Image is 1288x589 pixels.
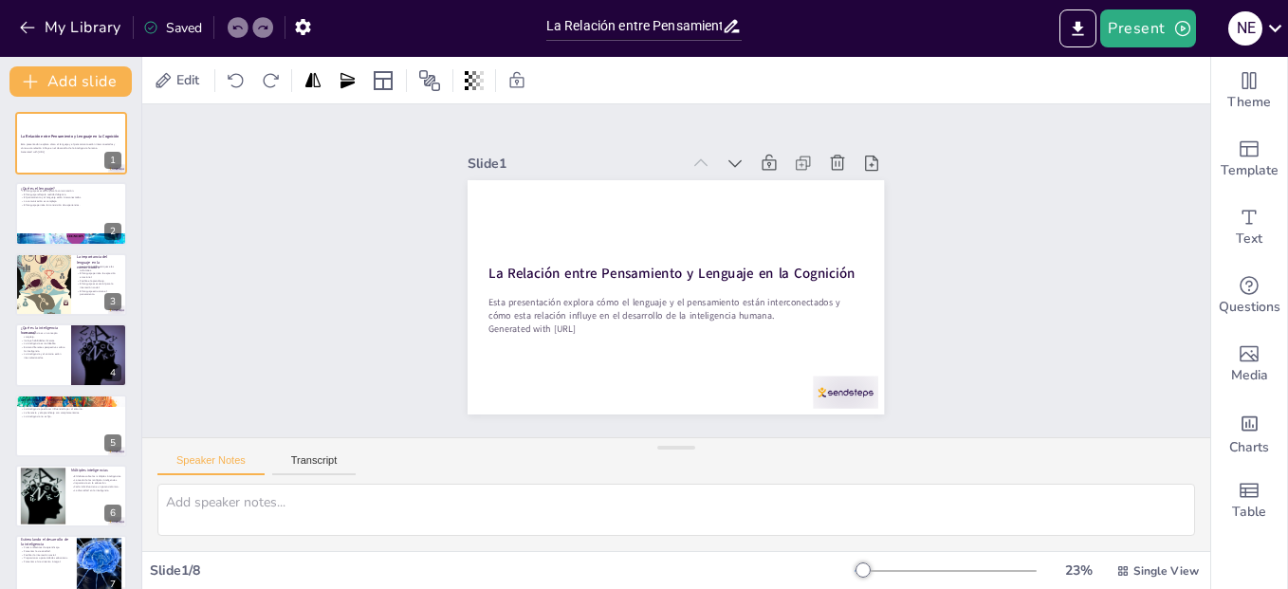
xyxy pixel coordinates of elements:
[1227,92,1271,113] span: Theme
[1059,9,1096,47] button: Export to PowerPoint
[104,364,121,381] div: 4
[71,482,121,486] p: Importancia en la educación.
[150,561,855,580] div: Slide 1 / 8
[104,293,121,310] div: 3
[1211,262,1287,330] div: Get real-time input from your audience
[15,112,127,175] div: 1
[15,465,127,527] div: 6
[1211,125,1287,193] div: Add ready made slides
[21,400,121,404] p: [PERSON_NAME] ve la inteligencia como hereditaria.
[21,353,65,359] p: La inteligencia y el entorno están interrelacionados.
[21,396,121,402] p: Definiciones de inteligencia
[1229,437,1269,458] span: Charts
[1236,229,1262,249] span: Text
[21,342,65,346] p: La inteligencia es moldeable.
[15,395,127,457] div: 5
[104,223,121,240] div: 2
[21,192,121,195] p: El lenguaje refleja la realidad objetiva.
[21,150,121,154] p: Generated with [URL]
[1219,297,1280,318] span: Questions
[1100,9,1195,47] button: Present
[157,454,265,475] button: Speaker Notes
[21,407,121,411] p: La inteligencia puede ser influenciada por el entorno.
[21,143,121,150] p: Esta presentación explora cómo el lenguaje y el pensamiento están interconectados y cómo esta rel...
[15,253,127,316] div: 3
[14,12,129,43] button: My Library
[71,468,121,473] p: Múltiples inteligencias
[77,283,121,289] p: El lenguaje es esencial para la interacción social.
[21,332,65,339] p: La inteligencia es un concepto complejo.
[21,553,71,557] p: Facilitar la interacción social.
[368,65,398,96] div: Layout
[71,485,121,488] p: Cada individuo tiene un potencial único.
[173,71,203,89] span: Edit
[77,272,121,279] p: El lenguaje permite la expresión emocional.
[1228,11,1262,46] div: N E
[21,546,71,550] p: Crear ambientes de aprendizaje.
[71,474,121,478] p: El debate sobre las múltiples inteligencias.
[272,454,357,475] button: Transcript
[21,339,65,342] p: Incluye habilidades diversas.
[508,171,836,371] strong: La Relación entre Pensamiento y Lenguaje en la Cognición
[15,182,127,245] div: 2
[546,12,722,40] input: Insert title
[21,199,121,203] p: La comunicación es compleja.
[1221,160,1279,181] span: Template
[1231,365,1268,386] span: Media
[21,537,71,547] p: Estimulando el desarrollo de la inteligencia
[1056,561,1101,580] div: 23 %
[482,222,813,421] p: Generated with [URL]
[71,478,121,482] p: La teoría de las múltiples inteligencias.
[21,404,121,408] p: [PERSON_NAME]-Egg propone una visión más integral.
[21,185,121,191] p: ¿Qué es el lenguaje?
[21,414,121,418] p: La inteligencia no es fija.
[21,195,121,199] p: El pensamiento y el lenguaje están interconectados.
[77,254,121,270] p: La importancia del lenguaje en la comunicación
[21,325,65,336] p: ¿Qué es la inteligencia humana?
[1133,563,1199,579] span: Single View
[15,323,127,386] div: 4
[21,550,71,554] p: Fomentar la creatividad.
[21,135,120,139] strong: La Relación entre Pensamiento y Lenguaje en la Cognición
[21,346,65,353] p: Existen diferentes perspectivas sobre la inteligencia.
[1211,57,1287,125] div: Change the overall theme
[143,19,202,37] div: Saved
[104,152,121,169] div: 1
[77,289,121,296] p: El lenguaje estructura el pensamiento.
[1211,398,1287,467] div: Add charts and graphs
[1211,330,1287,398] div: Add images, graphics, shapes or video
[104,434,121,451] div: 5
[9,66,132,97] button: Add slide
[488,199,826,409] p: Esta presentación explora cómo el lenguaje y el pensamiento están interconectados y cómo esta rel...
[1232,502,1266,523] span: Table
[21,411,121,414] p: La herencia y el aprendizaje son complementarios.
[21,557,71,561] p: Proporcionar oportunidades educativas.
[104,505,121,522] div: 6
[21,202,121,206] p: El lenguaje permite la transmisión de experiencias.
[77,265,121,271] p: La comunicación enriquece las relaciones.
[1211,467,1287,535] div: Add a table
[1228,9,1262,47] button: N E
[21,561,71,564] p: Fomentar el crecimiento integral.
[545,65,738,187] div: Slide 1
[71,488,121,492] p: La diversidad en la inteligencia.
[418,69,441,92] span: Position
[1211,193,1287,262] div: Add text boxes
[21,189,121,193] p: El lenguaje es esencial para la comunicación.
[77,279,121,283] p: Facilita el aprendizaje.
